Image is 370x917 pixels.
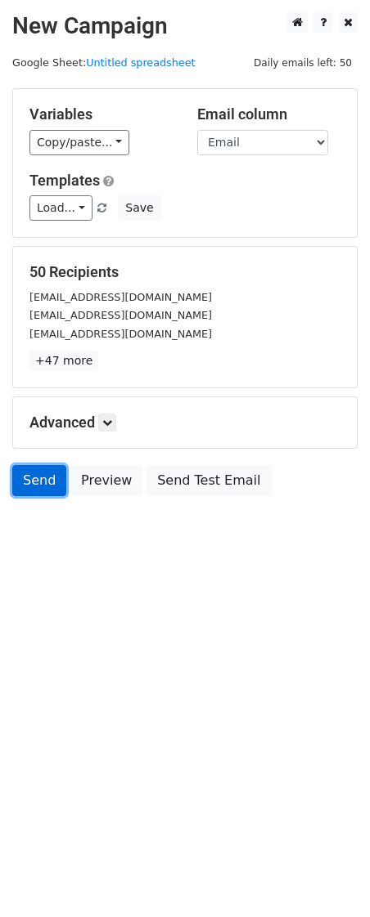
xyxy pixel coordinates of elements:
a: Preview [70,465,142,496]
small: [EMAIL_ADDRESS][DOMAIN_NAME] [29,291,212,303]
h5: Variables [29,105,173,123]
button: Save [118,195,160,221]
small: [EMAIL_ADDRESS][DOMAIN_NAME] [29,328,212,340]
a: Daily emails left: 50 [248,56,358,69]
small: Google Sheet: [12,56,196,69]
a: Load... [29,195,92,221]
a: Copy/paste... [29,130,129,155]
small: [EMAIL_ADDRESS][DOMAIN_NAME] [29,309,212,321]
iframe: Chat Widget [288,839,370,917]
a: Untitled spreadsheet [86,56,195,69]
a: Send Test Email [147,465,271,496]
h5: Advanced [29,414,341,432]
a: Templates [29,172,100,189]
span: Daily emails left: 50 [248,54,358,72]
h5: 50 Recipients [29,263,341,281]
h5: Email column [197,105,341,123]
a: Send [12,465,66,496]
a: +47 more [29,351,98,371]
h2: New Campaign [12,12,358,40]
